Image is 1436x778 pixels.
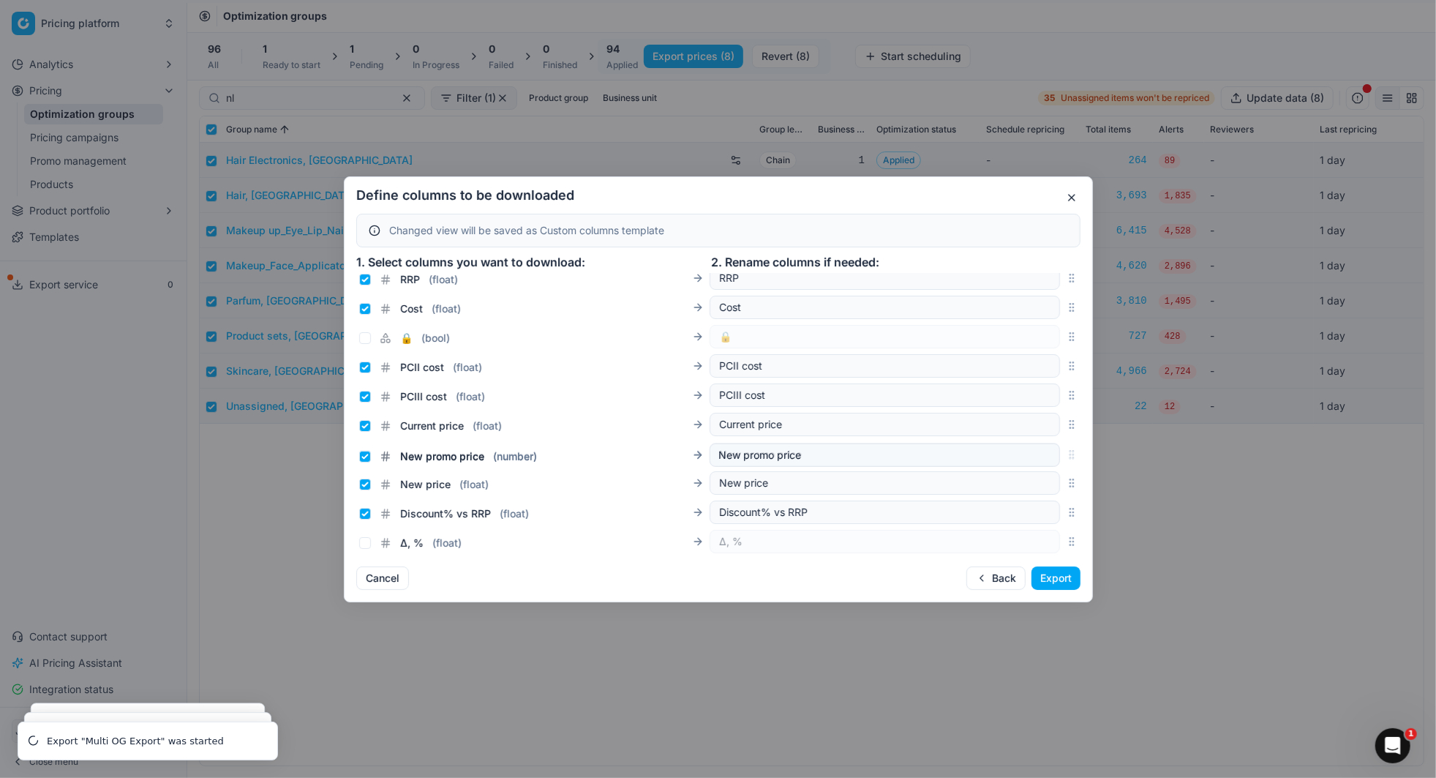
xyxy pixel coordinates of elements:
button: Export [1031,566,1080,590]
button: Back [966,566,1026,590]
span: New price [400,477,451,492]
span: ( float ) [459,477,489,492]
span: New promo price [400,449,484,463]
span: ( number ) [493,449,537,463]
span: ( float ) [453,360,482,375]
span: 1 [1405,728,1417,740]
span: Δ, % [400,536,424,550]
h2: Define columns to be downloaded [356,189,1080,202]
span: PCII cost [400,360,444,375]
span: Discount% vs RRP [400,506,491,521]
span: Cost [400,302,423,316]
span: ( float ) [500,506,529,521]
div: 2. Rename columns if needed: [711,253,1066,271]
span: ( float ) [432,536,462,550]
span: Current price [400,419,464,433]
span: ( float ) [429,272,458,287]
span: 🔒 [400,331,413,345]
span: ( bool ) [421,331,450,345]
div: Changed view will be saved as Custom columns template [389,223,1068,238]
div: 1. Select columns you want to download: [356,253,711,271]
span: RRP [400,272,420,287]
span: PCIII cost [400,389,447,404]
span: ( float ) [473,419,502,433]
iframe: Intercom live chat [1375,728,1410,763]
button: Cancel [356,566,409,590]
span: ( float ) [456,389,485,404]
span: ( float ) [432,302,461,316]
